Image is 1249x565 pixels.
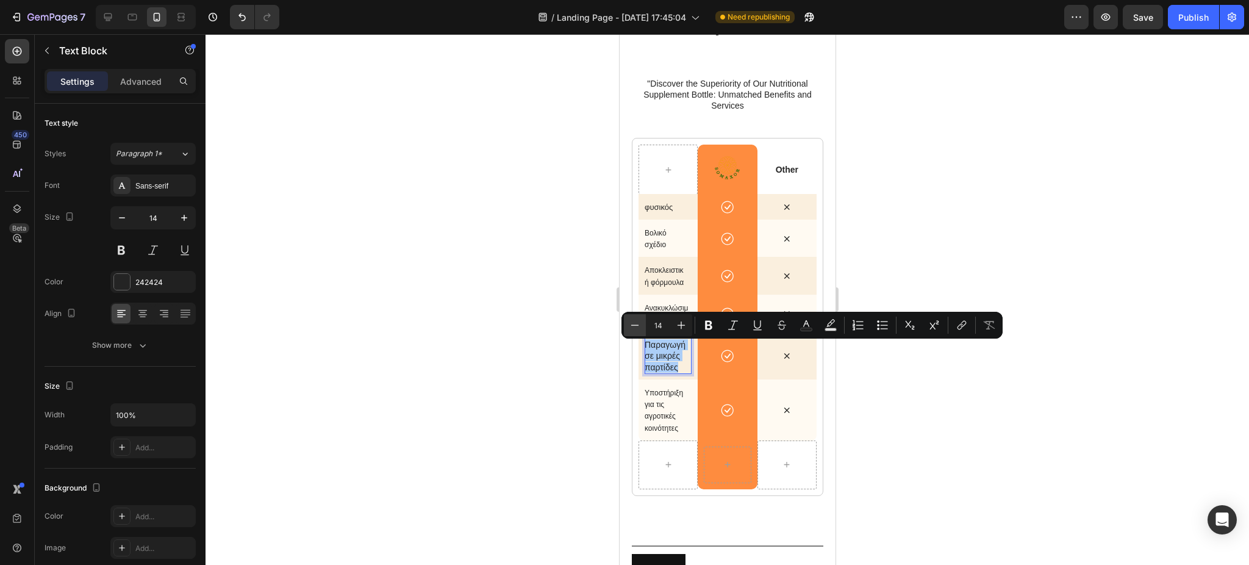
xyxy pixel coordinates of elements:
div: Size [45,378,77,395]
button: Publish [1168,5,1219,29]
div: Text style [45,118,78,129]
div: Publish [1178,11,1209,24]
div: 242424 [135,277,193,288]
div: Undo/Redo [230,5,279,29]
button: Paragraph 1* [110,143,196,165]
span: Paragraph 1* [116,148,162,159]
button: <p>Button</p> [12,520,66,550]
div: Show more [92,339,149,351]
button: Save [1123,5,1163,29]
span: Landing Page - [DATE] 17:45:04 [557,11,686,24]
span: Save [1133,12,1153,23]
p: Button [27,527,51,542]
div: Background [45,480,104,497]
div: Open Intercom Messenger [1208,505,1237,534]
input: Auto [111,404,195,426]
div: Sans-serif [135,181,193,192]
div: Styles [45,148,66,159]
div: Add... [135,543,193,554]
p: Settings [60,75,95,88]
div: Size [45,209,77,226]
p: Advanced [120,75,162,88]
iframe: Design area [620,34,836,565]
div: Beta [9,223,29,233]
div: Color [45,511,63,522]
div: Image [45,542,66,553]
div: Color [45,276,63,287]
div: Width [45,409,65,420]
div: Add... [135,442,193,453]
div: Add... [135,511,193,522]
div: Align [45,306,79,322]
button: 7 [5,5,91,29]
p: Text Block [59,43,163,58]
span: Need republishing [728,12,790,23]
div: Font [45,180,60,191]
p: 7 [80,10,85,24]
button: Show more [45,334,196,356]
span: / [551,11,554,24]
div: Editor contextual toolbar [621,312,1003,339]
div: 450 [12,130,29,140]
div: Padding [45,442,73,453]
